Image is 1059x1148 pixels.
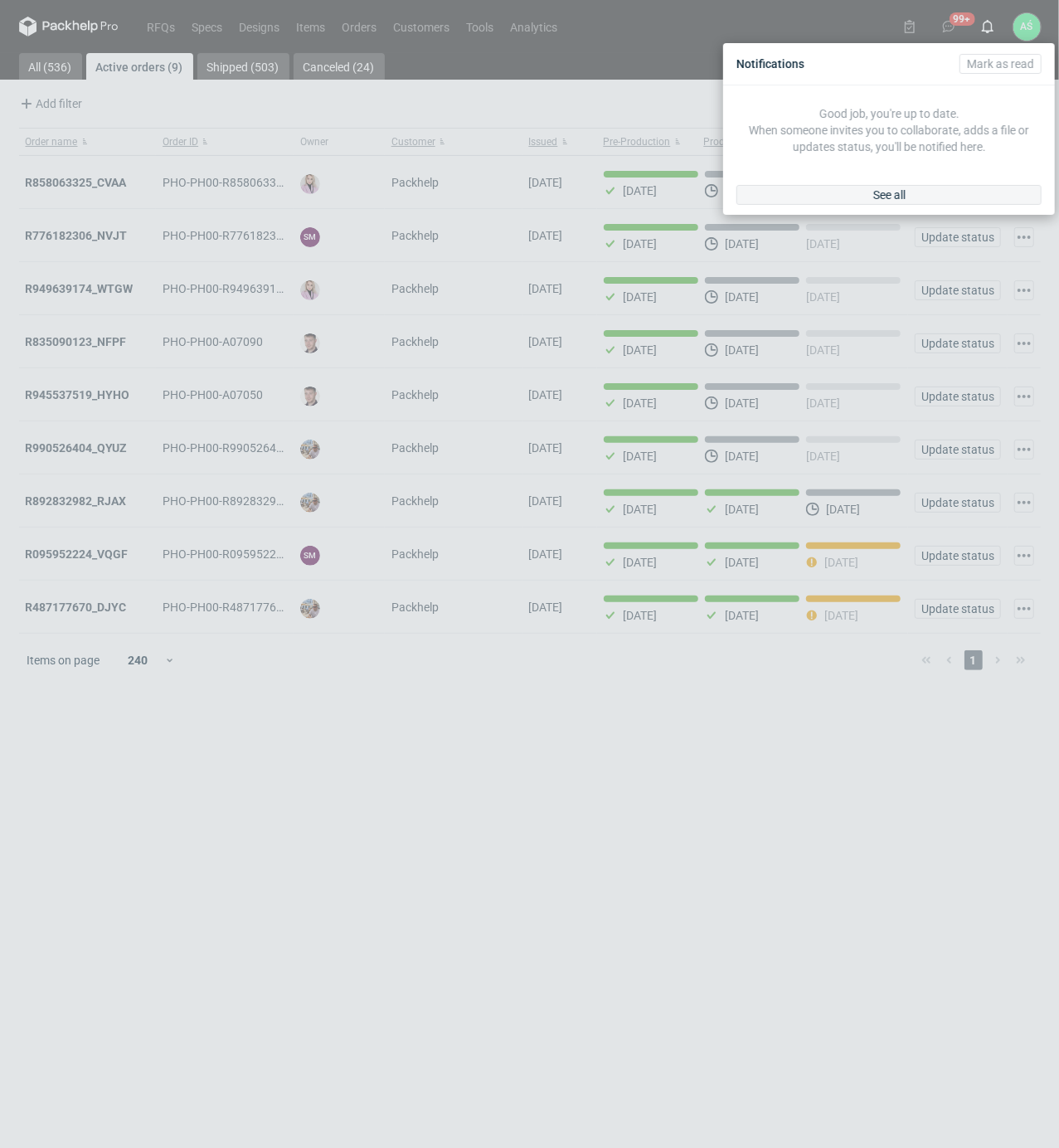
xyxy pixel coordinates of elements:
div: Notifications [730,50,1048,78]
p: Good job, you're up to date. When someone invites you to collaborate, adds a file or updates stat... [743,105,1035,155]
a: See all [736,185,1042,205]
span: Mark as read [967,58,1034,70]
button: Mark as read [959,54,1042,74]
span: See all [873,189,906,201]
